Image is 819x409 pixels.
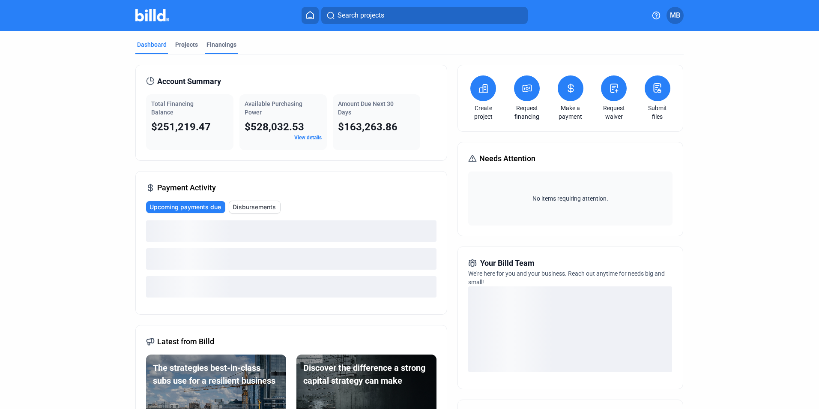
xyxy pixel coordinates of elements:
span: Payment Activity [157,182,216,194]
span: Available Purchasing Power [245,100,302,116]
span: Needs Attention [479,153,535,165]
span: MB [670,10,680,21]
span: Amount Due Next 30 Days [338,100,394,116]
a: Create project [468,104,498,121]
span: $528,032.53 [245,121,304,133]
div: loading [468,286,672,372]
span: We're here for you and your business. Reach out anytime for needs big and small! [468,270,665,286]
div: loading [146,276,436,298]
button: Upcoming payments due [146,201,225,213]
button: MB [667,7,684,24]
span: Account Summary [157,75,221,87]
a: Submit files [643,104,673,121]
div: loading [146,248,436,270]
span: Upcoming payments due [149,203,221,211]
a: View details [294,135,322,141]
span: Total Financing Balance [151,100,194,116]
img: Billd Company Logo [135,9,169,21]
button: Search projects [321,7,528,24]
span: $251,219.47 [151,121,211,133]
a: Request financing [512,104,542,121]
span: Search projects [338,10,384,21]
a: Make a payment [556,104,586,121]
div: Financings [206,40,236,49]
span: Your Billd Team [480,257,535,269]
div: Dashboard [137,40,167,49]
a: Request waiver [599,104,629,121]
span: Disbursements [233,203,276,211]
div: Discover the difference a strong capital strategy can make [303,361,430,387]
span: No items requiring attention. [472,194,669,203]
div: loading [146,220,436,242]
span: Latest from Billd [157,336,214,348]
button: Disbursements [229,201,281,214]
span: $163,263.86 [338,121,398,133]
div: The strategies best-in-class subs use for a resilient business [153,361,279,387]
div: Projects [175,40,198,49]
